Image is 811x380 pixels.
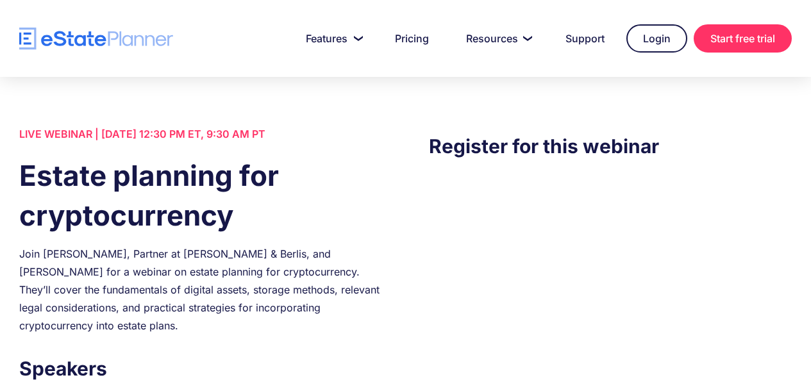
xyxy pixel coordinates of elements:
a: Pricing [380,26,444,51]
div: LIVE WEBINAR | [DATE] 12:30 PM ET, 9:30 AM PT [19,125,382,143]
a: Start free trial [694,24,792,53]
a: home [19,28,173,50]
h1: Estate planning for cryptocurrency [19,156,382,235]
a: Resources [451,26,544,51]
a: Features [290,26,373,51]
a: Support [550,26,620,51]
div: Join [PERSON_NAME], Partner at [PERSON_NAME] & Berlis, and [PERSON_NAME] for a webinar on estate ... [19,245,382,335]
h3: Register for this webinar [429,131,792,161]
a: Login [626,24,687,53]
